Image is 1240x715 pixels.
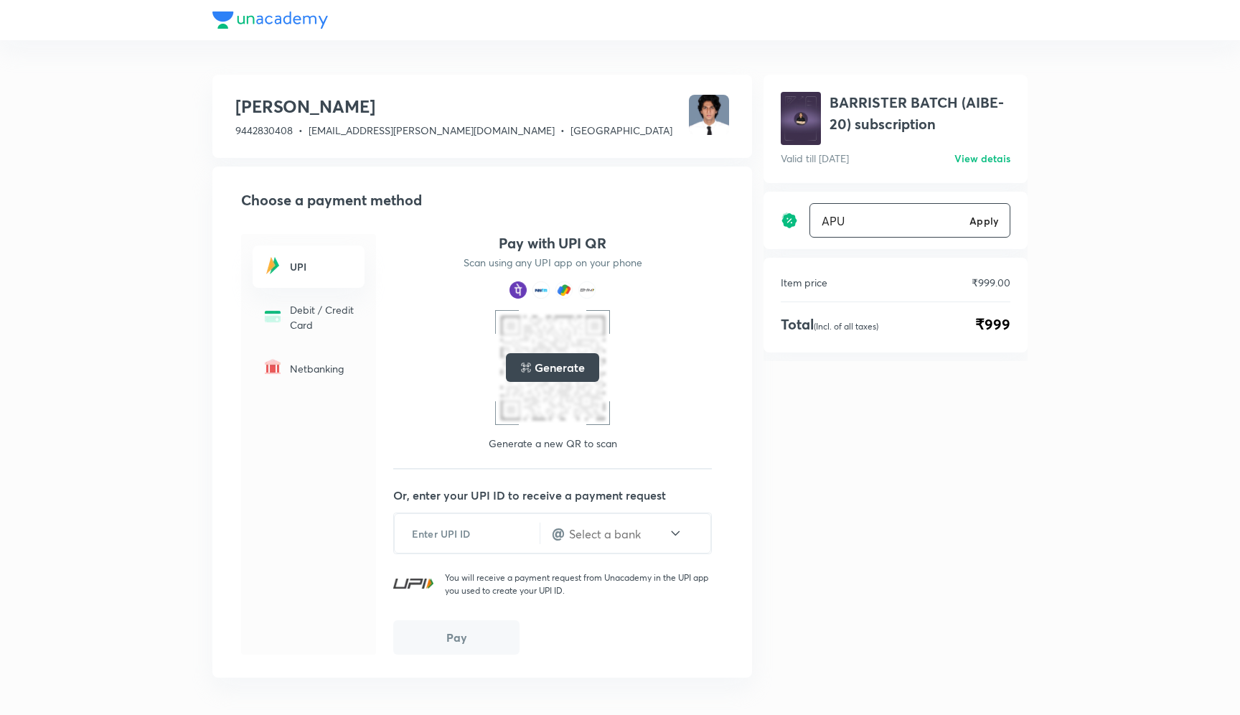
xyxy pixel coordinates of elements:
[535,359,584,376] h5: Generate
[570,123,672,137] span: [GEOGRAPHIC_DATA]
[520,362,532,373] img: loading..
[393,620,520,655] button: Pay
[975,314,1010,335] span: ₹999
[235,95,672,118] h3: [PERSON_NAME]
[261,355,284,378] img: -
[393,487,729,504] p: Or, enter your UPI ID to receive a payment request
[499,234,606,253] h4: Pay with UPI QR
[568,525,668,542] input: Select a bank
[830,92,1010,135] h1: BARRISTER BATCH (AIBE-20) subscription
[954,151,1010,166] h6: View detais
[290,361,356,376] p: Netbanking
[464,256,642,270] p: Scan using any UPI app on your phone
[299,123,303,137] span: •
[578,281,596,299] img: payment method
[781,212,798,229] img: discount
[689,95,729,135] img: Avatar
[290,259,356,274] h6: UPI
[309,123,555,137] span: [EMAIL_ADDRESS][PERSON_NAME][DOMAIN_NAME]
[261,254,284,277] img: -
[781,314,878,335] h4: Total
[509,281,527,299] img: payment method
[555,281,573,299] img: payment method
[395,516,540,551] input: Enter UPI ID
[781,151,849,166] p: Valid till [DATE]
[781,92,821,145] img: avatar
[241,190,729,211] h2: Choose a payment method
[552,523,565,544] h4: @
[814,321,878,332] p: (Incl. of all taxes)
[290,302,356,332] p: Debit / Credit Card
[235,123,293,137] span: 9442830408
[969,213,998,228] h6: Apply
[393,579,433,589] img: UPI
[810,204,964,238] input: Have a referral code?
[972,275,1010,290] p: ₹999.00
[261,305,284,328] img: -
[445,571,712,597] p: You will receive a payment request from Unacademy in the UPI app you used to create your UPI ID.
[560,123,565,137] span: •
[532,281,550,299] img: payment method
[489,436,617,451] p: Generate a new QR to scan
[781,275,827,290] p: Item price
